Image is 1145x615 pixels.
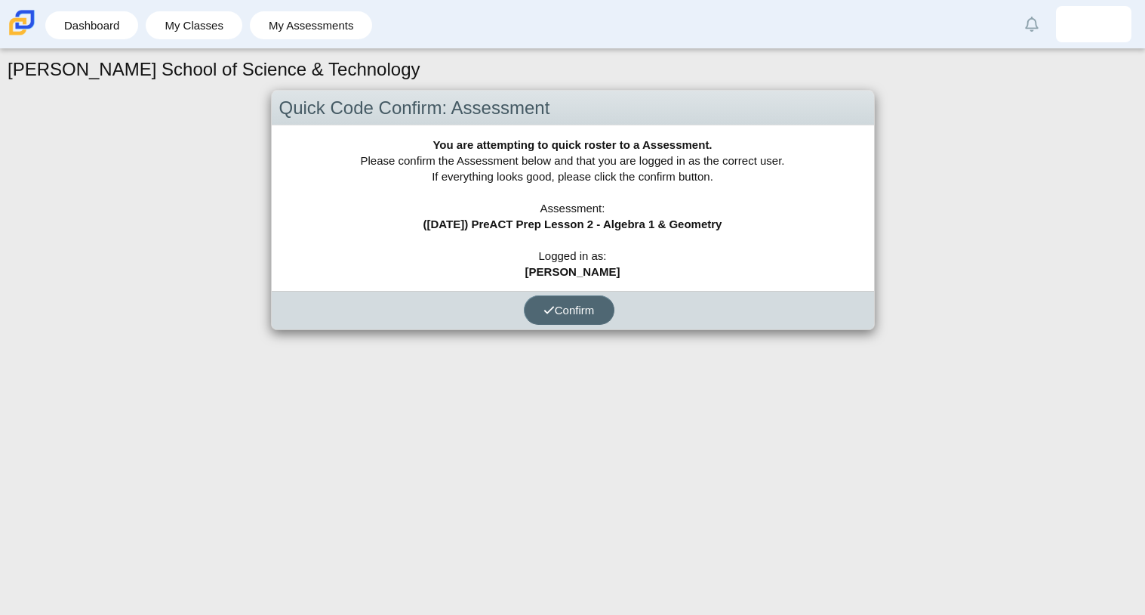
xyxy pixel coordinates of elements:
[432,138,712,151] b: You are attempting to quick roster to a Assessment.
[1015,8,1048,41] a: Alerts
[525,265,620,278] b: [PERSON_NAME]
[8,57,420,82] h1: [PERSON_NAME] School of Science & Technology
[6,7,38,39] img: Carmen School of Science & Technology
[153,11,235,39] a: My Classes
[423,218,722,230] b: ([DATE]) PreACT Prep Lesson 2 - Algebra 1 & Geometry
[543,304,595,317] span: Confirm
[53,11,131,39] a: Dashboard
[272,91,874,126] div: Quick Code Confirm: Assessment
[6,28,38,41] a: Carmen School of Science & Technology
[272,125,874,291] div: Please confirm the Assessment below and that you are logged in as the correct user. If everything...
[524,295,614,325] button: Confirm
[257,11,365,39] a: My Assessments
[1056,6,1131,42] a: jocelyn.torres.Y2Itwi
[1082,12,1106,36] img: jocelyn.torres.Y2Itwi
